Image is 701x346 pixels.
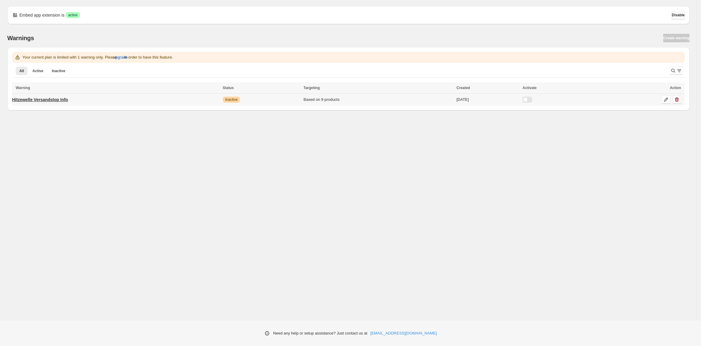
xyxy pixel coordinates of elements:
[19,12,64,18] p: Embed app extension is
[32,69,43,73] span: Active
[672,11,685,19] button: Disable
[670,66,682,75] button: Search and filter results
[16,86,30,90] span: Warning
[303,86,320,90] span: Targeting
[12,95,68,104] a: Hitzewelle Versandstop Info
[22,54,173,60] p: Your current plan is limited with 1 warning only. Please in order to have this feature.
[672,13,685,18] span: Disable
[303,97,453,103] div: Based on 9 products
[457,86,470,90] span: Created
[7,34,34,42] h2: Warnings
[670,86,681,90] span: Action
[113,54,128,60] span: upgrade
[68,13,77,18] span: active
[52,69,65,73] span: Inactive
[223,86,234,90] span: Status
[522,86,537,90] span: Activate
[457,97,519,103] div: [DATE]
[19,69,24,73] span: All
[12,97,68,103] p: Hitzewelle Versandstop Info
[225,97,237,102] span: Inactive
[370,330,437,336] a: [EMAIL_ADDRESS][DOMAIN_NAME]
[113,53,128,62] button: upgrade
